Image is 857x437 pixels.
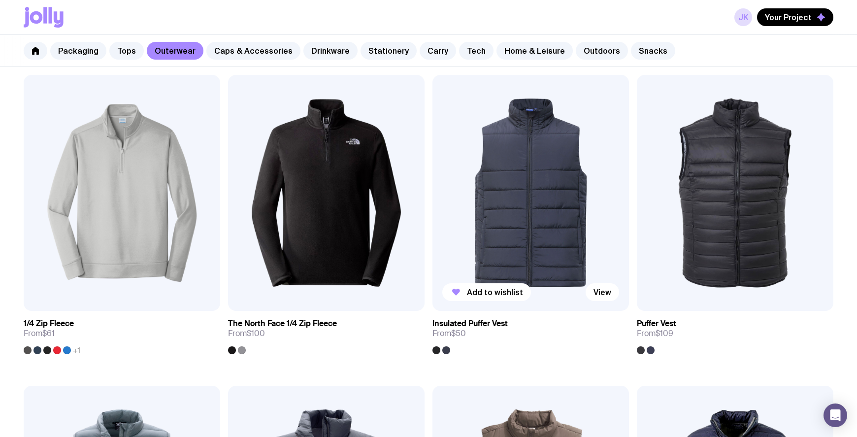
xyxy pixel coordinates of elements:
a: Outdoors [576,42,628,60]
a: Tops [109,42,144,60]
a: Puffer VestFrom$109 [637,311,833,354]
a: Caps & Accessories [206,42,300,60]
a: Carry [420,42,456,60]
a: 1/4 Zip FleeceFrom$61+1 [24,311,220,354]
span: +1 [73,346,80,354]
span: From [228,329,265,338]
span: $50 [451,328,466,338]
span: From [24,329,55,338]
a: Tech [459,42,494,60]
h3: Insulated Puffer Vest [432,319,508,329]
span: Add to wishlist [467,287,523,297]
button: Your Project [757,8,833,26]
h3: The North Face 1/4 Zip Fleece [228,319,337,329]
button: Add to wishlist [442,283,531,301]
span: From [432,329,466,338]
a: The North Face 1/4 Zip FleeceFrom$100 [228,311,425,354]
a: View [586,283,619,301]
span: $61 [42,328,55,338]
span: From [637,329,673,338]
a: Outerwear [147,42,203,60]
div: Open Intercom Messenger [824,403,847,427]
span: Your Project [765,12,812,22]
a: Packaging [50,42,106,60]
a: Snacks [631,42,675,60]
span: $109 [656,328,673,338]
h3: Puffer Vest [637,319,676,329]
a: Drinkware [303,42,358,60]
a: JK [734,8,752,26]
a: Stationery [361,42,417,60]
span: $100 [247,328,265,338]
a: Home & Leisure [496,42,573,60]
a: Insulated Puffer VestFrom$50 [432,311,629,354]
h3: 1/4 Zip Fleece [24,319,74,329]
